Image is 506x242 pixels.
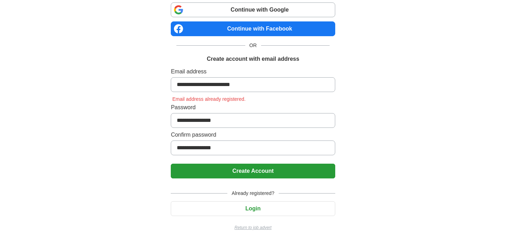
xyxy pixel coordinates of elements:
[207,55,299,63] h1: Create account with email address
[171,224,335,231] a: Return to job advert
[171,201,335,216] button: Login
[171,21,335,36] a: Continue with Facebook
[171,67,335,76] label: Email address
[171,131,335,139] label: Confirm password
[227,190,278,197] span: Already registered?
[171,96,247,102] span: Email address already registered.
[171,103,335,112] label: Password
[245,42,261,49] span: OR
[171,2,335,17] a: Continue with Google
[171,205,335,211] a: Login
[171,164,335,178] button: Create Account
